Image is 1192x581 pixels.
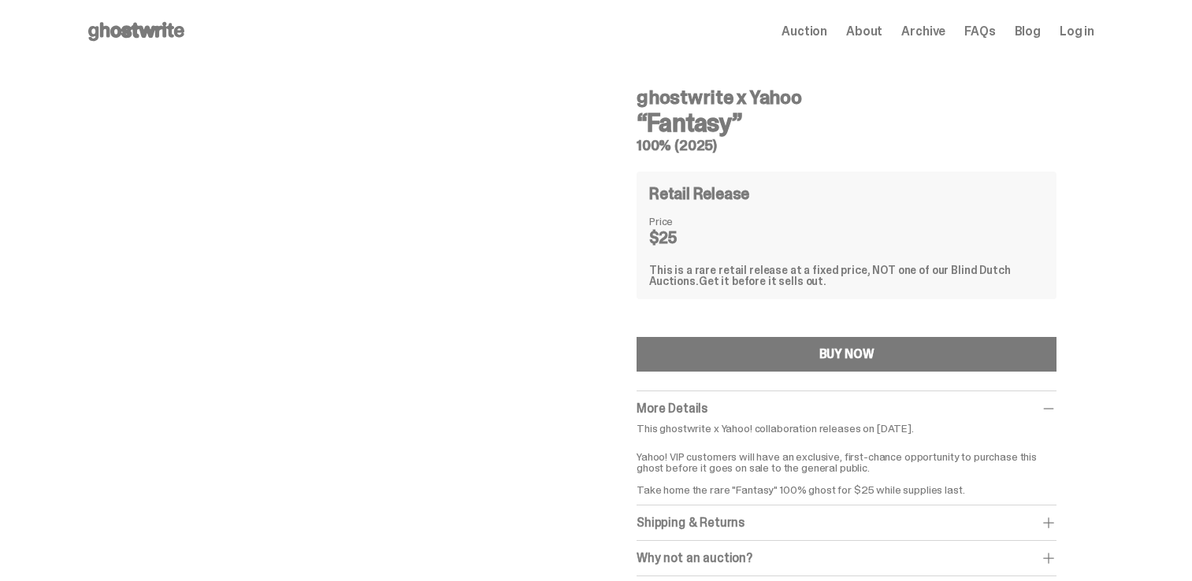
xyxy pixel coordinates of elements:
h5: 100% (2025) [637,139,1056,153]
a: About [846,25,882,38]
h4: ghostwrite x Yahoo [637,88,1056,107]
dt: Price [649,216,728,227]
span: More Details [637,400,707,416]
button: BUY NOW [637,337,1056,372]
h4: Retail Release [649,186,749,202]
div: Why not an auction? [637,550,1056,566]
a: Archive [901,25,945,38]
a: Log in [1060,25,1094,38]
div: BUY NOW [819,348,875,361]
a: Auction [782,25,827,38]
p: This ghostwrite x Yahoo! collaboration releases on [DATE]. [637,423,1056,434]
dd: $25 [649,230,728,246]
div: Shipping & Returns [637,515,1056,531]
a: FAQs [964,25,995,38]
p: Yahoo! VIP customers will have an exclusive, first-chance opportunity to purchase this ghost befo... [637,440,1056,495]
h3: “Fantasy” [637,110,1056,135]
span: Get it before it sells out. [699,274,826,288]
div: This is a rare retail release at a fixed price, NOT one of our Blind Dutch Auctions. [649,265,1044,287]
a: Blog [1015,25,1041,38]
